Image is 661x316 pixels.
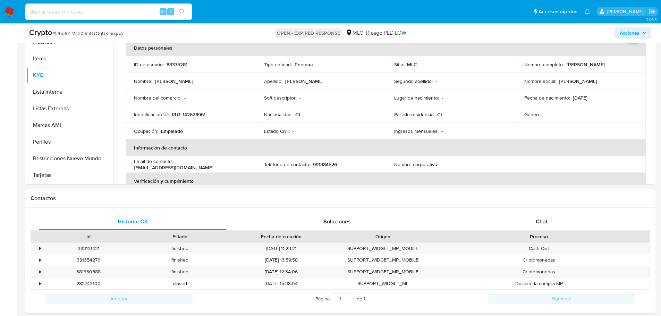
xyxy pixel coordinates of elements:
div: [DATE] 13:59:58 [226,254,337,266]
div: [DATE] 11:23:21 [226,243,337,254]
p: - [299,95,301,101]
div: 393131421 [43,243,134,254]
div: SUPPORT_WIDGET_MP_MOBILE [337,254,429,266]
p: Fecha de nacimiento : [524,95,570,101]
p: [PERSON_NAME] [567,61,605,68]
button: Restricciones Nuevo Mundo [27,150,113,167]
p: Ingresos mensuales : [394,128,439,134]
p: RUT 142628961 [172,111,205,118]
span: Página de [315,293,365,304]
th: Información de contacto [126,139,646,156]
p: Teléfono de contacto : [264,161,310,168]
th: Datos personales [126,40,646,56]
p: Tipo entidad : [264,61,292,68]
div: • [39,280,41,287]
p: [EMAIL_ADDRESS][DOMAIN_NAME] [134,164,213,171]
p: País de residencia : [394,111,434,118]
p: Ocupación : [134,128,158,134]
div: SUPPORT_WIDGET_MP_MOBILE [337,266,429,277]
p: [PERSON_NAME] [559,78,597,84]
div: Durante la compra MP [429,278,650,289]
b: Crypto [29,27,52,38]
span: Historial CX [118,217,148,225]
p: 83375281 [167,61,187,68]
p: Apellido : [264,78,282,84]
p: CL [437,111,443,118]
button: Items [27,50,113,67]
div: finished [134,266,226,277]
div: Proceso [433,233,645,240]
button: Siguiente [488,293,635,304]
p: Sitio : [394,61,404,68]
span: LOW [395,29,406,37]
span: Soluciones [323,217,351,225]
span: Riesgo PLD: [366,29,406,37]
div: [DATE] 12:34:06 [226,266,337,277]
p: Nombre corporativo : [394,161,438,168]
button: Marcas AML [27,117,113,134]
div: • [39,245,41,252]
span: Alt [160,8,166,15]
p: Soft descriptor : [264,95,297,101]
div: Fecha de creación [230,233,332,240]
div: 381330588 [43,266,134,277]
span: s [170,8,172,15]
span: 3.155.0 [646,16,658,22]
span: Acciones [620,27,639,39]
p: Empleado [161,128,183,134]
p: [DATE] [573,95,587,101]
div: 282743100 [43,278,134,289]
p: Nacionalidad : [264,111,293,118]
p: Nombre completo : [524,61,564,68]
div: finished [134,254,226,266]
p: [PERSON_NAME] [155,78,193,84]
p: - [184,95,186,101]
p: OPEN - EXPIRED RESPONSE [274,28,343,38]
p: Estado Civil : [264,128,290,134]
button: Lista Interna [27,84,113,100]
div: 381354276 [43,254,134,266]
span: Accesos rápidos [539,8,577,15]
button: Tarjetas [27,167,113,183]
p: ID de usuario : [134,61,164,68]
p: Segundo apellido : [394,78,433,84]
p: Identificación : [134,111,169,118]
div: Id [48,233,129,240]
div: [DATE] 15:38:04 [226,278,337,289]
p: Nombre social : [524,78,556,84]
div: closed [134,278,226,289]
p: - [441,128,443,134]
button: Anterior [45,293,193,304]
p: [PERSON_NAME] [285,78,323,84]
div: • [39,268,41,275]
button: Listas Externas [27,100,113,117]
p: - [441,161,442,168]
div: • [39,257,41,263]
span: # tJ6d6YlMch0JmBJQgUKmsqAA [52,30,123,37]
button: Acciones [615,27,651,39]
input: Buscar usuario o caso... [25,7,192,16]
div: SUPPORT_WIDGET_MP_MOBILE [337,243,429,254]
th: Verificación y cumplimiento [126,173,646,189]
div: Cash Out [429,243,650,254]
p: 991384526 [313,161,337,168]
a: Salir [649,8,656,15]
span: 1 [364,295,365,302]
button: search-icon [175,7,189,17]
button: KYC [27,67,113,84]
a: Notificaciones [584,9,590,15]
p: Nombre del comercio : [134,95,181,101]
p: Persona [295,61,313,68]
span: Chat [536,217,548,225]
p: Nombre : [134,78,152,84]
p: nicolas.tyrkiel@mercadolibre.com [607,8,646,15]
button: Perfiles [27,134,113,150]
p: MLC [407,61,417,68]
div: finished [134,243,226,254]
div: MLC [346,29,363,37]
p: Email de contacto : [134,158,173,164]
p: - [442,95,443,101]
p: - [544,111,546,118]
p: Género : [524,111,542,118]
div: Origen [342,233,424,240]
